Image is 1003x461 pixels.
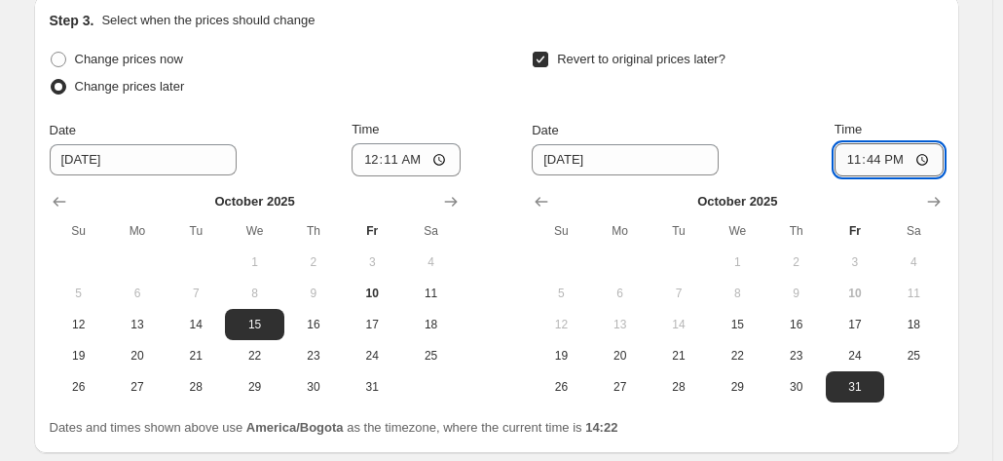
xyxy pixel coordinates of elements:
[343,215,401,247] th: Friday
[50,144,237,175] input: 10/10/2025
[766,309,825,340] button: Thursday October 16 2025
[174,379,217,395] span: 28
[108,340,167,371] button: Monday October 20 2025
[116,379,159,395] span: 27
[532,371,590,403] button: Sunday October 26 2025
[539,286,582,301] span: 5
[591,278,650,309] button: Monday October 6 2025
[539,348,582,364] span: 19
[57,379,100,395] span: 26
[657,317,700,332] span: 14
[766,371,825,403] button: Thursday October 30 2025
[826,371,884,403] button: Friday October 31 2025
[343,309,401,340] button: Friday October 17 2025
[774,254,817,270] span: 2
[774,348,817,364] span: 23
[539,223,582,239] span: Su
[834,223,876,239] span: Fr
[585,420,617,435] b: 14:22
[351,348,393,364] span: 24
[599,286,642,301] span: 6
[50,340,108,371] button: Sunday October 19 2025
[352,122,379,136] span: Time
[892,317,935,332] span: 18
[401,309,460,340] button: Saturday October 18 2025
[57,286,100,301] span: 5
[591,340,650,371] button: Monday October 20 2025
[292,379,335,395] span: 30
[108,309,167,340] button: Monday October 13 2025
[716,286,759,301] span: 8
[532,278,590,309] button: Sunday October 5 2025
[716,223,759,239] span: We
[650,278,708,309] button: Tuesday October 7 2025
[920,188,947,215] button: Show next month, November 2025
[401,247,460,278] button: Saturday October 4 2025
[657,286,700,301] span: 7
[343,247,401,278] button: Friday October 3 2025
[57,348,100,364] span: 19
[834,348,876,364] span: 24
[351,254,393,270] span: 3
[343,371,401,403] button: Friday October 31 2025
[532,309,590,340] button: Sunday October 12 2025
[50,215,108,247] th: Sunday
[834,286,876,301] span: 10
[766,215,825,247] th: Thursday
[591,215,650,247] th: Monday
[835,143,944,176] input: 12:00
[834,379,876,395] span: 31
[174,348,217,364] span: 21
[225,371,283,403] button: Wednesday October 29 2025
[225,247,283,278] button: Wednesday October 1 2025
[50,278,108,309] button: Sunday October 5 2025
[539,317,582,332] span: 12
[409,286,452,301] span: 11
[284,247,343,278] button: Thursday October 2 2025
[716,317,759,332] span: 15
[884,215,943,247] th: Saturday
[284,340,343,371] button: Thursday October 23 2025
[650,371,708,403] button: Tuesday October 28 2025
[108,215,167,247] th: Monday
[708,215,766,247] th: Wednesday
[351,223,393,239] span: Fr
[834,254,876,270] span: 3
[174,286,217,301] span: 7
[225,215,283,247] th: Wednesday
[892,223,935,239] span: Sa
[292,348,335,364] span: 23
[57,317,100,332] span: 12
[892,286,935,301] span: 11
[826,340,884,371] button: Friday October 24 2025
[716,379,759,395] span: 29
[708,371,766,403] button: Wednesday October 29 2025
[233,317,276,332] span: 15
[599,317,642,332] span: 13
[75,52,183,66] span: Change prices now
[774,379,817,395] span: 30
[116,317,159,332] span: 13
[167,340,225,371] button: Tuesday October 21 2025
[826,309,884,340] button: Friday October 17 2025
[708,278,766,309] button: Wednesday October 8 2025
[532,144,719,175] input: 10/10/2025
[284,215,343,247] th: Thursday
[539,379,582,395] span: 26
[437,188,464,215] button: Show next month, November 2025
[101,11,315,30] p: Select when the prices should change
[401,278,460,309] button: Saturday October 11 2025
[599,379,642,395] span: 27
[284,309,343,340] button: Thursday October 16 2025
[292,317,335,332] span: 16
[116,286,159,301] span: 6
[284,371,343,403] button: Thursday October 30 2025
[352,143,461,176] input: 12:00
[774,317,817,332] span: 16
[591,309,650,340] button: Monday October 13 2025
[401,340,460,371] button: Saturday October 25 2025
[292,286,335,301] span: 9
[108,278,167,309] button: Monday October 6 2025
[650,309,708,340] button: Tuesday October 14 2025
[284,278,343,309] button: Thursday October 9 2025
